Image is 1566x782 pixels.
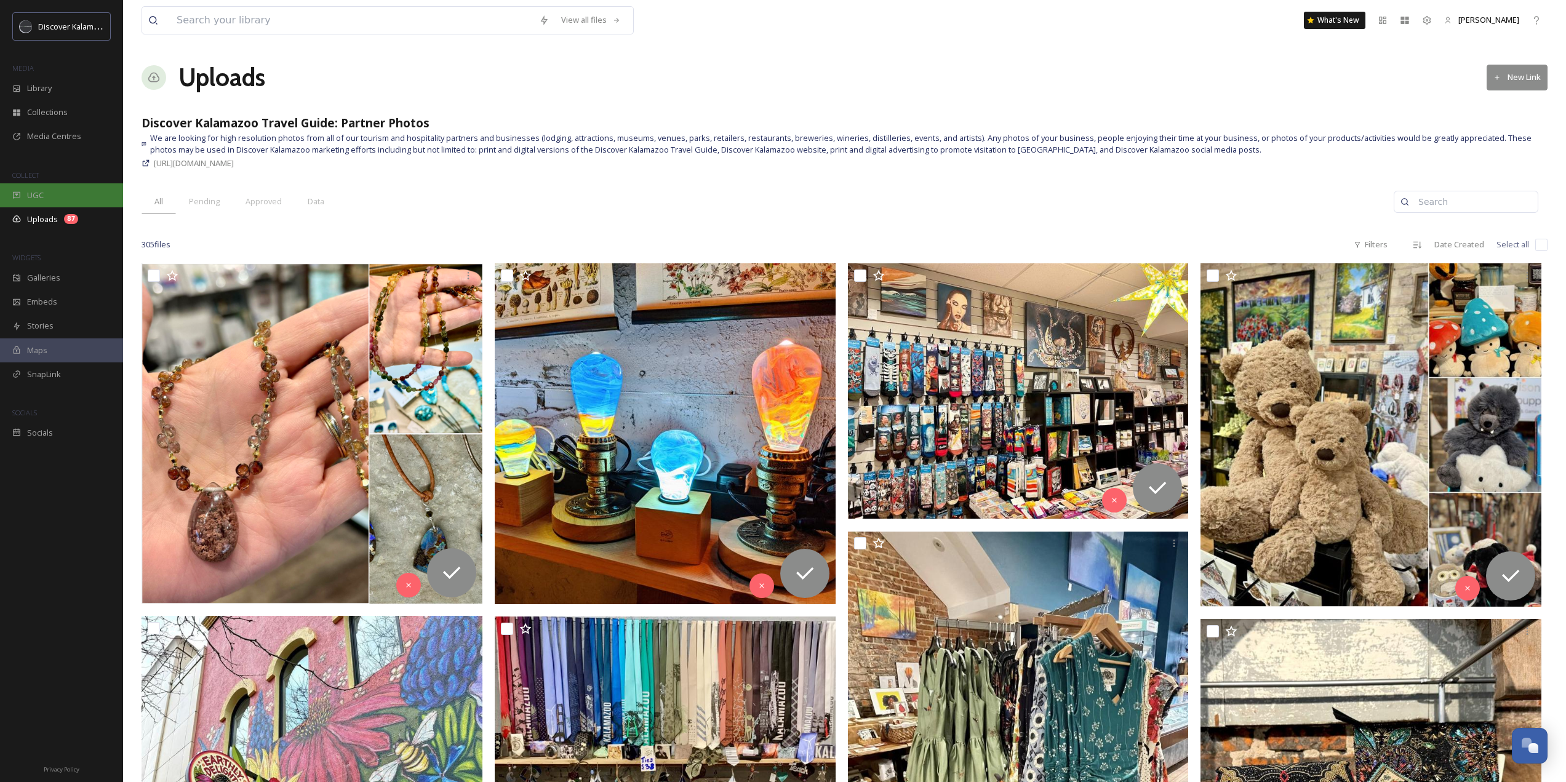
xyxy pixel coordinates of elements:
span: MEDIA [12,63,34,73]
a: [URL][DOMAIN_NAME] [154,156,234,170]
div: 87 [64,214,78,224]
span: 305 file s [142,239,170,250]
span: Privacy Policy [44,765,79,773]
span: Discover Kalamazoo [38,20,112,32]
span: All [154,196,163,207]
img: channels4_profile.jpg [20,20,32,33]
input: Search your library [170,7,533,34]
input: Search [1412,190,1532,214]
span: Socials [27,427,53,439]
span: Media Centres [27,130,81,142]
span: Pending [189,196,220,207]
button: Open Chat [1512,728,1548,764]
img: Screenshot 2024-02-01 at 9.27.21 AM.png [142,263,482,604]
span: Collections [27,106,68,118]
span: UGC [27,190,44,201]
span: Maps [27,345,47,356]
span: Galleries [27,272,60,284]
span: [URL][DOMAIN_NAME] [154,158,234,169]
span: Library [27,82,52,94]
span: COLLECT [12,170,39,180]
a: Uploads [178,59,265,96]
a: What's New [1304,12,1365,29]
strong: Discover Kalamazoo Travel Guide: Partner Photos [142,114,429,131]
img: JellyCat.jpg [1200,263,1541,607]
div: Filters [1348,233,1394,257]
img: Store, socks.jpg [848,263,1189,519]
a: [PERSON_NAME] [1438,8,1525,32]
button: New Link [1487,65,1548,90]
a: Privacy Policy [44,761,79,776]
span: We are looking for high resolution photos from all of our tourism and hospitality partners and bu... [150,132,1548,156]
span: Uploads [27,213,58,225]
span: Data [308,196,324,207]
img: AZ LED.jpg [495,263,836,604]
span: Stories [27,320,54,332]
div: Date Created [1428,233,1490,257]
span: SOCIALS [12,408,37,417]
span: [PERSON_NAME] [1458,14,1519,25]
span: WIDGETS [12,253,41,262]
span: Embeds [27,296,57,308]
span: SnapLink [27,369,61,380]
span: Approved [246,196,282,207]
span: Select all [1496,239,1529,250]
a: View all files [555,8,627,32]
